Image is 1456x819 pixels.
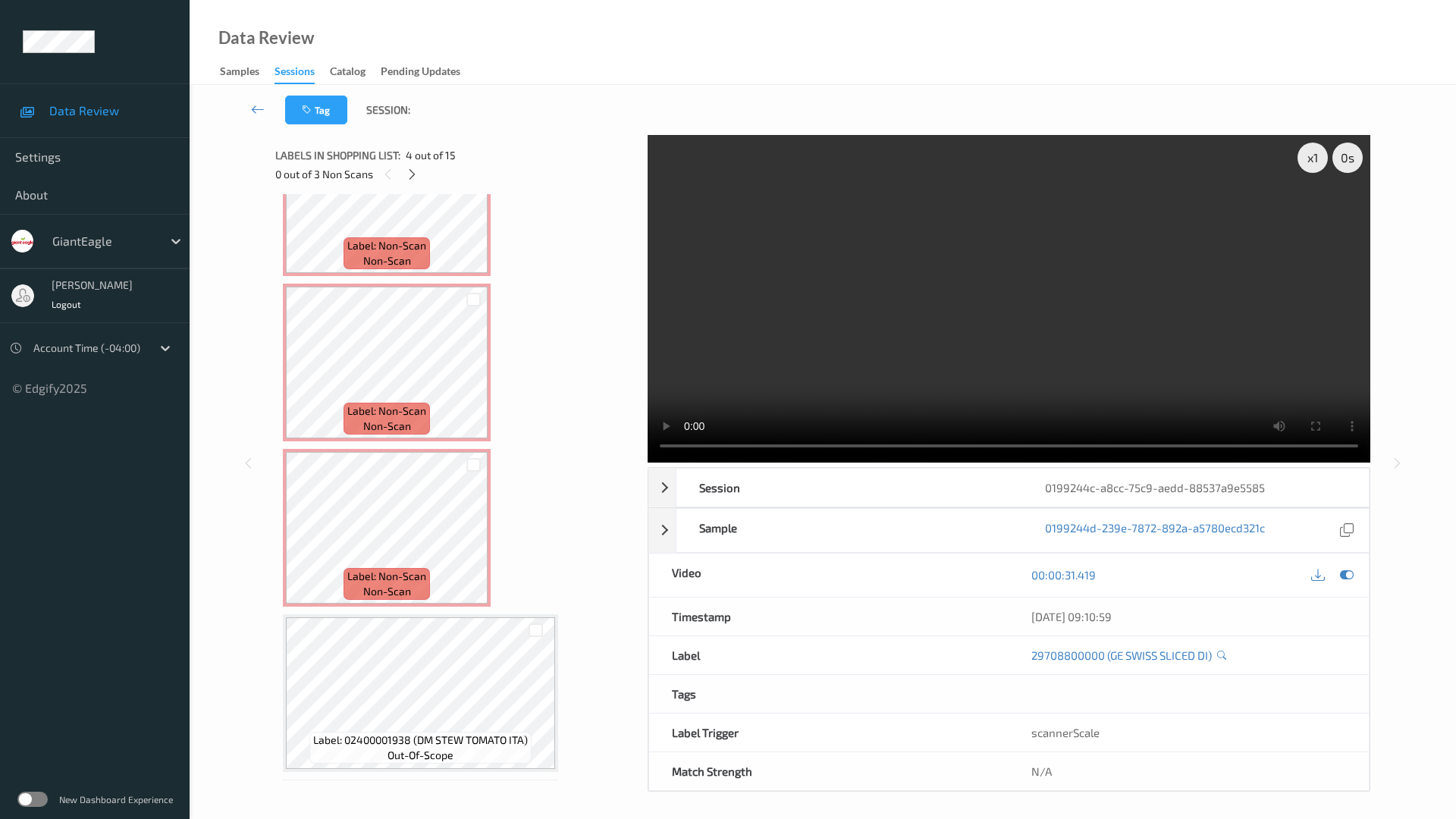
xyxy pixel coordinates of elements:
[347,569,426,584] span: Label: Non-Scan
[649,752,1009,790] div: Match Strength
[406,148,456,163] span: 4 out of 15
[330,61,381,83] a: Catalog
[648,508,1370,553] div: Sample0199244d-239e-7872-892a-a5780ecd321c
[220,61,275,83] a: Samples
[649,714,1009,752] div: Label Trigger
[1022,469,1369,507] div: 0199244c-a8cc-75c9-aedd-88537a9e5585
[388,748,453,763] span: out-of-scope
[347,403,426,419] span: Label: Non-Scan
[363,584,411,599] span: non-scan
[330,64,366,83] div: Catalog
[366,102,410,118] span: Session:
[275,148,400,163] span: Labels in shopping list:
[1031,567,1096,582] a: 00:00:31.419
[218,30,314,45] div: Data Review
[313,733,528,748] span: Label: 02400001938 (DM STEW TOMATO ITA)
[285,96,347,124] button: Tag
[676,509,1023,552] div: Sample
[648,468,1370,507] div: Session0199244c-a8cc-75c9-aedd-88537a9e5585
[1031,609,1346,624] div: [DATE] 09:10:59
[1009,752,1369,790] div: N/A
[363,419,411,434] span: non-scan
[381,64,460,83] div: Pending Updates
[649,675,1009,713] div: Tags
[220,64,259,83] div: Samples
[275,61,330,84] a: Sessions
[381,61,475,83] a: Pending Updates
[347,238,426,253] span: Label: Non-Scan
[275,165,637,184] div: 0 out of 3 Non Scans
[676,469,1023,507] div: Session
[363,253,411,268] span: non-scan
[649,554,1009,597] div: Video
[1009,714,1369,752] div: scannerScale
[1332,143,1363,173] div: 0 s
[1298,143,1328,173] div: x 1
[1031,648,1212,663] a: 29708800000 (GE SWISS SLICED DI)
[649,598,1009,635] div: Timestamp
[649,636,1009,674] div: Label
[275,64,315,84] div: Sessions
[1045,520,1265,541] a: 0199244d-239e-7872-892a-a5780ecd321c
